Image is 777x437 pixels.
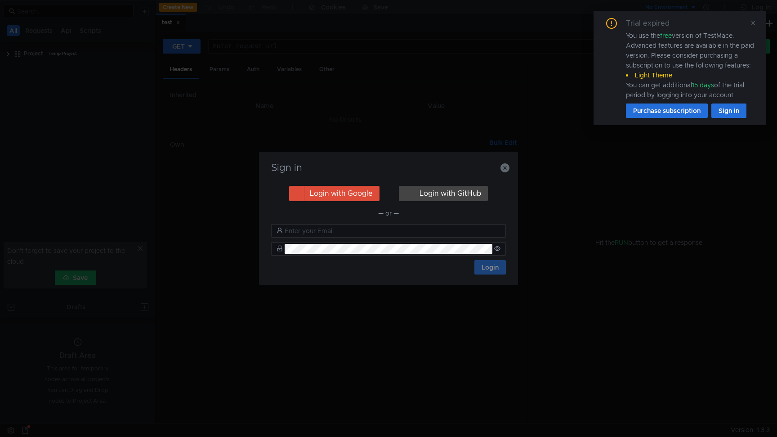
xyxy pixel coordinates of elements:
[626,80,755,100] div: You can get additional of the trial period by logging into your account.
[626,18,680,29] div: Trial expired
[285,226,500,236] input: Enter your Email
[270,162,507,173] h3: Sign in
[626,104,708,118] button: Purchase subscription
[626,70,755,80] li: Light Theme
[692,81,714,89] span: 15 days
[711,104,746,118] button: Sign in
[289,186,380,201] button: Login with Google
[399,186,488,201] button: Login with GitHub
[660,32,672,40] span: free
[271,208,506,219] div: — or —
[626,31,755,100] div: You use the version of TestMace. Advanced features are available in the paid version. Please cons...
